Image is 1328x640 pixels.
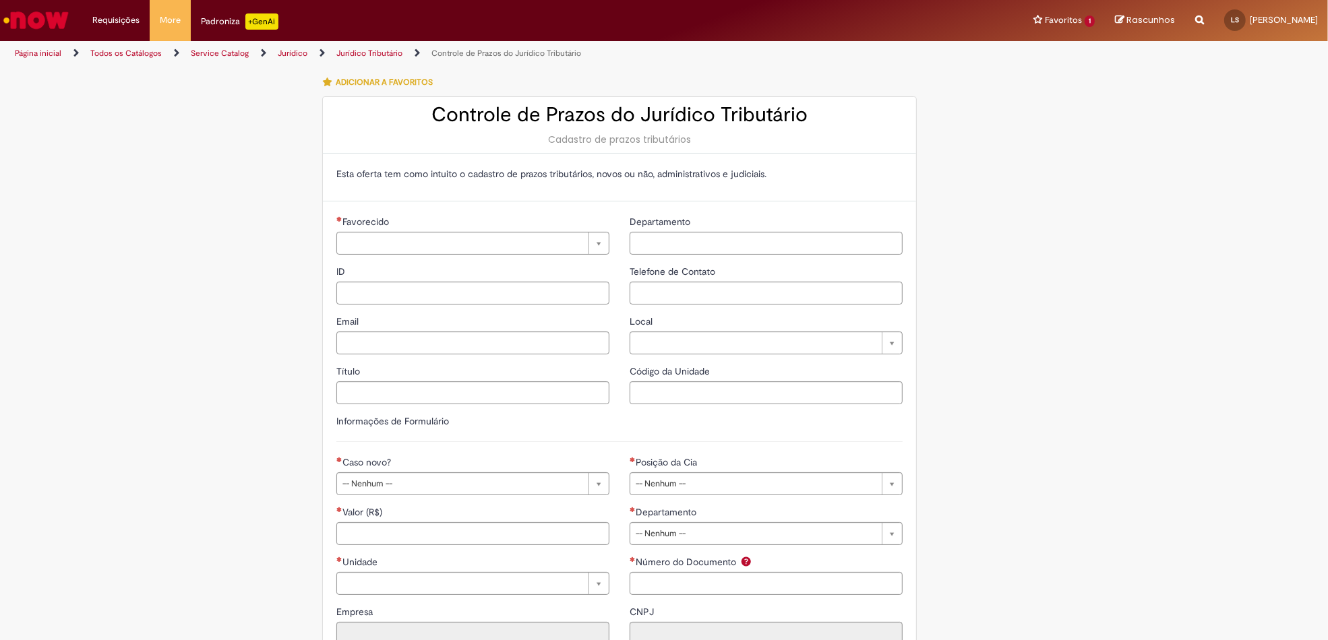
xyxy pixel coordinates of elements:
span: Valor (R$) [342,506,385,518]
span: Departamento [636,506,699,518]
span: Requisições [92,13,140,27]
span: Necessários [630,507,636,512]
span: Necessários [336,457,342,462]
span: Departamento [630,216,693,228]
a: Service Catalog [191,48,249,59]
a: Controle de Prazos do Jurídico Tributário [431,48,581,59]
a: Jurídico Tributário [336,48,402,59]
span: Posição da Cia [636,456,700,468]
span: -- Nenhum -- [636,523,875,544]
div: Cadastro de prazos tributários [336,133,903,146]
span: -- Nenhum -- [342,473,582,494]
span: Necessários [336,216,342,222]
label: Informações de Formulário [336,415,449,427]
span: Somente leitura - CNPJ [630,606,657,618]
p: +GenAi [245,13,278,30]
span: Adicionar a Favoritos [336,77,433,88]
a: Página inicial [15,48,61,59]
div: Padroniza [201,13,278,30]
a: Rascunhos [1115,14,1175,27]
span: Necessários - Unidade [342,556,380,568]
button: Adicionar a Favoritos [322,68,440,96]
span: Necessários [630,457,636,462]
span: [PERSON_NAME] [1250,14,1318,26]
ul: Trilhas de página [10,41,875,66]
span: Local [630,315,655,327]
span: Necessários [630,556,636,562]
span: Necessários [336,507,342,512]
input: Email [336,331,609,354]
img: ServiceNow [1,7,71,34]
span: Ajuda para Número do Documento [738,556,754,567]
span: Telefone de Contato [630,265,718,278]
span: ID [336,265,348,278]
input: ID [336,282,609,305]
input: Telefone de Contato [630,282,903,305]
a: Todos os Catálogos [90,48,162,59]
span: Necessários [336,556,342,562]
a: Limpar campo Unidade [336,572,609,595]
a: Limpar campo Local [630,331,903,354]
input: Valor (R$) [336,522,609,545]
span: Favoritos [1045,13,1082,27]
input: Título [336,381,609,404]
span: -- Nenhum -- [636,473,875,494]
span: Título [336,365,363,377]
span: Necessários - Favorecido [342,216,392,228]
span: Somente leitura - Empresa [336,606,375,618]
input: Departamento [630,232,903,255]
span: Código da Unidade [630,365,713,377]
span: Caso novo? [342,456,394,468]
p: Esta oferta tem como intuito o cadastro de prazos tributários, novos ou não, administrativos e ju... [336,167,903,181]
input: Código da Unidade [630,381,903,404]
span: LS [1231,15,1239,24]
h2: Controle de Prazos do Jurídico Tributário [336,104,903,126]
a: Jurídico [278,48,307,59]
span: Email [336,315,361,327]
span: 1 [1085,15,1095,27]
input: Número do Documento [630,572,903,595]
span: Rascunhos [1126,13,1175,26]
a: Limpar campo Favorecido [336,232,609,255]
span: More [160,13,181,27]
span: Número do Documento [636,556,739,568]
